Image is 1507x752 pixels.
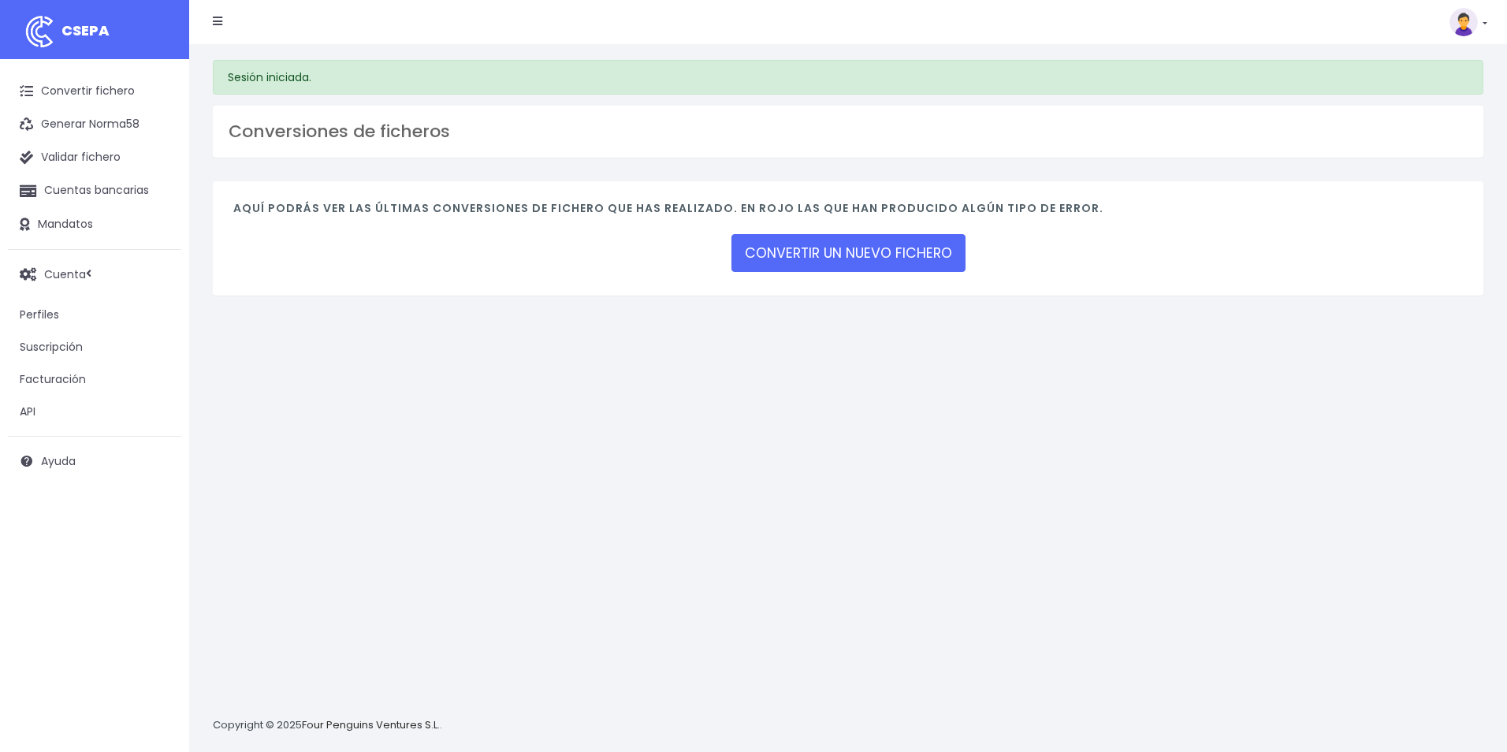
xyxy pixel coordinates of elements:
span: Ayuda [41,453,76,469]
span: Cuenta [44,266,86,281]
img: logo [20,12,59,51]
a: Ayuda [8,445,181,478]
p: Copyright © 2025 . [213,717,442,734]
a: Cuenta [8,258,181,291]
a: CONVERTIR UN NUEVO FICHERO [731,234,966,272]
a: Validar fichero [8,141,181,174]
a: Cuentas bancarias [8,174,181,207]
a: Convertir fichero [8,75,181,108]
a: API [8,396,181,428]
a: Perfiles [8,299,181,331]
h3: Conversiones de ficheros [229,121,1468,142]
a: Generar Norma58 [8,108,181,141]
a: Facturación [8,363,181,396]
a: Suscripción [8,331,181,363]
span: CSEPA [61,20,110,40]
img: profile [1449,8,1478,36]
h4: Aquí podrás ver las últimas conversiones de fichero que has realizado. En rojo las que han produc... [233,202,1463,223]
div: Sesión iniciada. [213,60,1483,95]
a: Four Penguins Ventures S.L. [302,717,440,732]
a: Mandatos [8,208,181,241]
